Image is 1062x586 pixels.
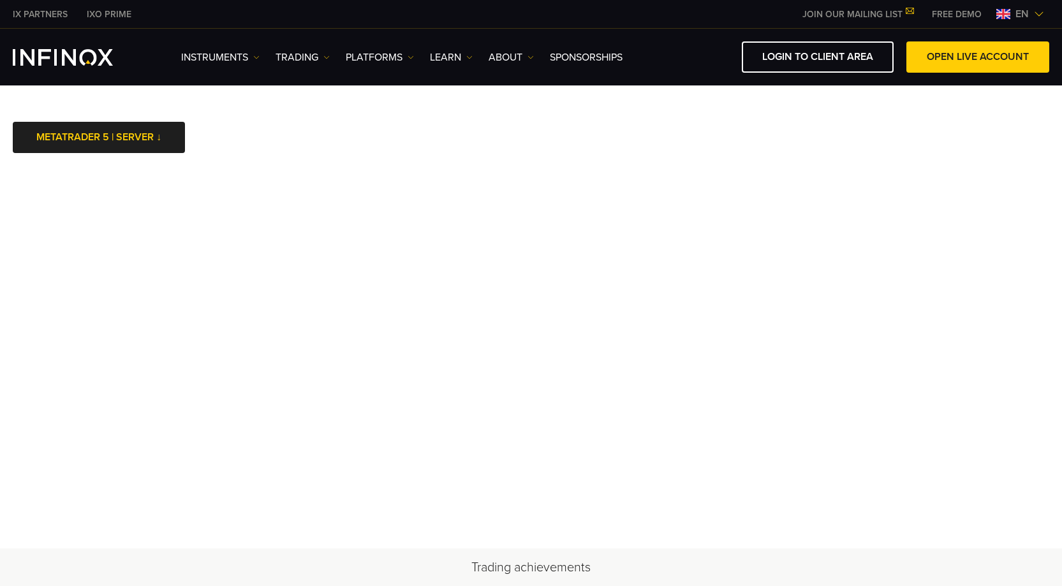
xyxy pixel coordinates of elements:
a: INFINOX [3,8,77,21]
a: Learn [430,50,473,65]
a: INFINOX MENU [922,8,991,21]
span: en [1010,6,1034,22]
h2: Trading achievements [85,559,978,576]
a: LOGIN TO CLIENT AREA [742,41,894,73]
a: INFINOX [77,8,141,21]
a: JOIN OUR MAILING LIST [793,9,922,20]
a: Instruments [181,50,260,65]
a: OPEN LIVE ACCOUNT [906,41,1049,73]
a: ABOUT [489,50,534,65]
a: METATRADER 5 | SERVER ↓ [13,122,185,153]
a: TRADING [276,50,330,65]
a: SPONSORSHIPS [550,50,623,65]
a: PLATFORMS [346,50,414,65]
a: INFINOX Logo [13,49,143,66]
